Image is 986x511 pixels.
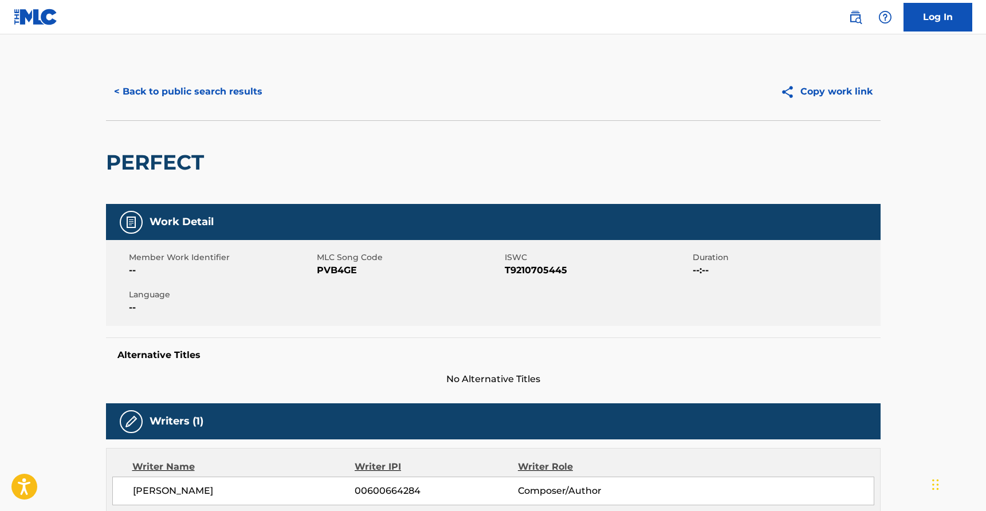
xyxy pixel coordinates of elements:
img: help [878,10,892,24]
span: Duration [693,251,878,264]
div: Drag [932,467,939,502]
iframe: Chat Widget [929,456,986,511]
div: Writer IPI [355,460,518,474]
span: Member Work Identifier [129,251,314,264]
span: Language [129,289,314,301]
div: Writer Role [518,460,666,474]
img: Writers [124,415,138,429]
span: [PERSON_NAME] [133,484,355,498]
h5: Alternative Titles [117,349,869,361]
img: Work Detail [124,215,138,229]
img: Copy work link [780,85,800,99]
span: --:-- [693,264,878,277]
button: < Back to public search results [106,77,270,106]
h2: PERFECT [106,150,210,175]
div: Help [874,6,897,29]
a: Public Search [844,6,867,29]
span: T9210705445 [505,264,690,277]
span: -- [129,301,314,315]
span: MLC Song Code [317,251,502,264]
div: Writer Name [132,460,355,474]
span: PVB4GE [317,264,502,277]
h5: Work Detail [150,215,214,229]
span: No Alternative Titles [106,372,881,386]
img: search [848,10,862,24]
button: Copy work link [772,77,881,106]
span: -- [129,264,314,277]
iframe: Resource Center [954,335,986,427]
span: ISWC [505,251,690,264]
a: Log In [903,3,972,32]
span: 00600664284 [355,484,517,498]
h5: Writers (1) [150,415,203,428]
span: Composer/Author [518,484,666,498]
img: MLC Logo [14,9,58,25]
